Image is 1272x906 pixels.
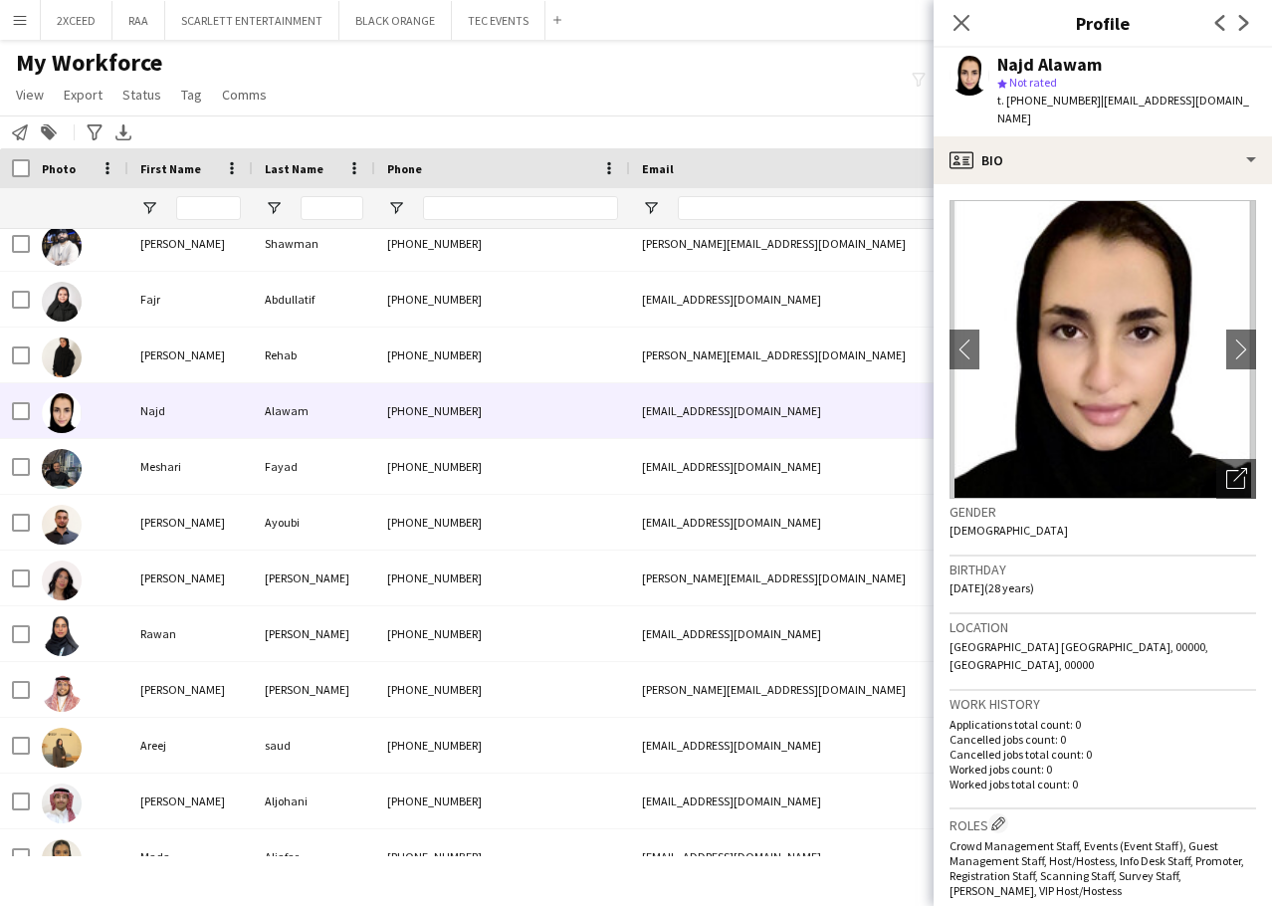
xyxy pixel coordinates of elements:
img: Najd Alawam [42,393,82,433]
div: [PHONE_NUMBER] [375,606,630,661]
span: My Workforce [16,48,162,78]
p: Cancelled jobs count: 0 [950,732,1256,747]
span: Email [642,161,674,176]
div: [PERSON_NAME] [128,774,253,828]
a: Status [114,82,169,108]
div: [EMAIL_ADDRESS][DOMAIN_NAME] [630,272,1028,327]
div: Aljafar [253,829,375,884]
div: [PERSON_NAME][EMAIL_ADDRESS][DOMAIN_NAME] [630,551,1028,605]
div: [EMAIL_ADDRESS][DOMAIN_NAME] [630,718,1028,773]
div: Bio [934,136,1272,184]
input: First Name Filter Input [176,196,241,220]
img: Mada Aljafar [42,839,82,879]
div: [PHONE_NUMBER] [375,774,630,828]
div: [PHONE_NUMBER] [375,216,630,271]
div: [PERSON_NAME] [128,551,253,605]
img: Rawan Omar [42,616,82,656]
button: 2XCEED [41,1,112,40]
span: [DEMOGRAPHIC_DATA] [950,523,1068,538]
div: Meshari [128,439,253,494]
span: Status [122,86,161,104]
div: [PERSON_NAME] [128,662,253,717]
div: [PERSON_NAME] [128,216,253,271]
div: [EMAIL_ADDRESS][DOMAIN_NAME] [630,383,1028,438]
div: [PHONE_NUMBER] [375,495,630,550]
div: Shawman [253,216,375,271]
div: [EMAIL_ADDRESS][DOMAIN_NAME] [630,829,1028,884]
div: Mada [128,829,253,884]
button: Open Filter Menu [265,199,283,217]
div: Ayoubi [253,495,375,550]
div: [PHONE_NUMBER] [375,551,630,605]
div: Areej [128,718,253,773]
div: [EMAIL_ADDRESS][DOMAIN_NAME] [630,606,1028,661]
a: Tag [173,82,210,108]
div: [PERSON_NAME][EMAIL_ADDRESS][DOMAIN_NAME] [630,328,1028,382]
img: Jana Maher [42,561,82,600]
div: Rehab [253,328,375,382]
img: Crew avatar or photo [950,200,1256,499]
a: Comms [214,82,275,108]
div: [PHONE_NUMBER] [375,328,630,382]
app-action-btn: Export XLSX [111,120,135,144]
div: [PERSON_NAME] [253,662,375,717]
span: [GEOGRAPHIC_DATA] [GEOGRAPHIC_DATA], 00000, [GEOGRAPHIC_DATA], 00000 [950,639,1208,672]
img: Sara Rehab [42,338,82,377]
button: Open Filter Menu [642,199,660,217]
img: Ibrahim Aljohani [42,784,82,823]
div: Rawan [128,606,253,661]
div: [EMAIL_ADDRESS][DOMAIN_NAME] [630,439,1028,494]
span: First Name [140,161,201,176]
span: Phone [387,161,422,176]
h3: Profile [934,10,1272,36]
button: TEC EVENTS [452,1,545,40]
div: [PERSON_NAME] [253,551,375,605]
span: [DATE] (28 years) [950,580,1034,595]
div: Najd Alawam [997,56,1102,74]
div: [PHONE_NUMBER] [375,662,630,717]
span: View [16,86,44,104]
a: View [8,82,52,108]
img: Fajr Abdullatif [42,282,82,322]
div: [PERSON_NAME] [128,495,253,550]
div: [PERSON_NAME][EMAIL_ADDRESS][DOMAIN_NAME] [630,216,1028,271]
p: Worked jobs total count: 0 [950,777,1256,792]
app-action-btn: Advanced filters [83,120,106,144]
a: Export [56,82,110,108]
h3: Work history [950,695,1256,713]
span: Export [64,86,103,104]
span: Photo [42,161,76,176]
div: [PERSON_NAME] [128,328,253,382]
h3: Roles [950,813,1256,834]
div: saud [253,718,375,773]
app-action-btn: Add to tag [37,120,61,144]
div: Open photos pop-in [1216,459,1256,499]
button: SCARLETT ENTERTAINMENT [165,1,339,40]
div: [PERSON_NAME][EMAIL_ADDRESS][DOMAIN_NAME] [630,662,1028,717]
div: [PERSON_NAME] [253,606,375,661]
h3: Location [950,618,1256,636]
div: Fajr [128,272,253,327]
button: Open Filter Menu [140,199,158,217]
div: [PHONE_NUMBER] [375,439,630,494]
button: BLACK ORANGE [339,1,452,40]
h3: Birthday [950,561,1256,578]
span: Last Name [265,161,323,176]
button: Open Filter Menu [387,199,405,217]
h3: Gender [950,503,1256,521]
span: Not rated [1009,75,1057,90]
div: Aljohani [253,774,375,828]
img: Mohammed Shawman [42,226,82,266]
div: [PHONE_NUMBER] [375,383,630,438]
input: Phone Filter Input [423,196,618,220]
p: Worked jobs count: 0 [950,762,1256,777]
span: Tag [181,86,202,104]
span: t. [PHONE_NUMBER] [997,93,1101,108]
p: Cancelled jobs total count: 0 [950,747,1256,762]
p: Applications total count: 0 [950,717,1256,732]
span: Comms [222,86,267,104]
div: Najd [128,383,253,438]
div: Abdullatif [253,272,375,327]
div: Alawam [253,383,375,438]
img: Meshari Fayad [42,449,82,489]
